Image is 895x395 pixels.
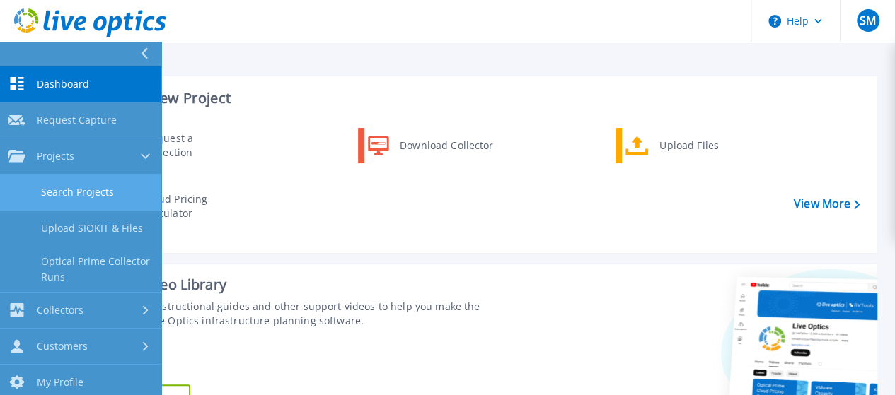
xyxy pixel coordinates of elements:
[37,114,117,126] span: Request Capture
[37,304,83,317] span: Collectors
[37,78,89,90] span: Dashboard
[137,192,241,220] div: Cloud Pricing Calculator
[138,131,241,160] div: Request a Collection
[83,276,503,294] div: Support Video Library
[652,131,757,160] div: Upload Files
[100,189,245,224] a: Cloud Pricing Calculator
[37,340,88,353] span: Customers
[37,150,74,163] span: Projects
[860,15,876,26] span: SM
[794,197,860,211] a: View More
[100,90,859,106] h3: Start a New Project
[358,128,503,163] a: Download Collector
[393,131,500,160] div: Download Collector
[100,128,245,163] a: Request a Collection
[616,128,761,163] a: Upload Files
[37,376,83,389] span: My Profile
[83,300,503,328] div: Find tutorials, instructional guides and other support videos to help you make the most of your L...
